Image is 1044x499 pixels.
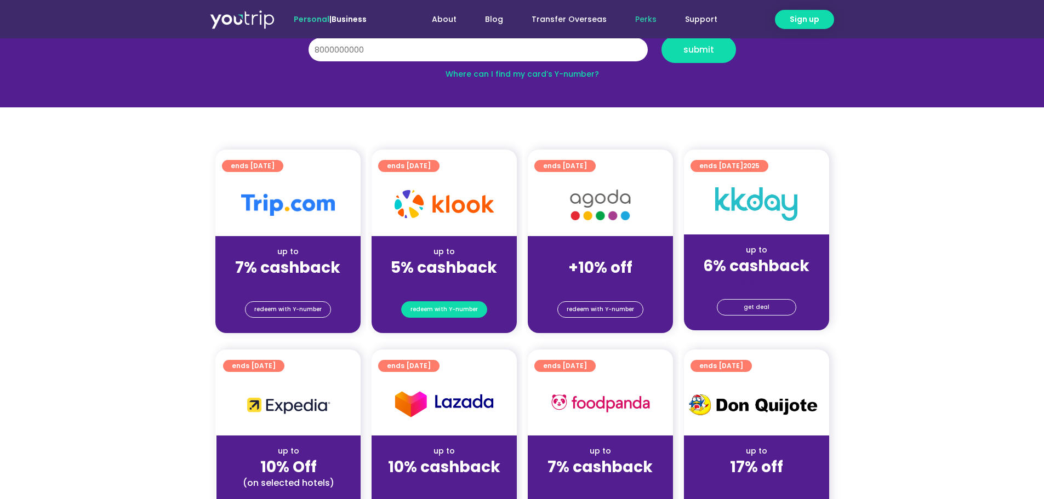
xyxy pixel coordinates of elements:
button: submit [661,36,736,63]
a: ends [DATE] [534,160,596,172]
a: Blog [471,9,517,30]
a: Sign up [775,10,834,29]
span: up to [590,246,611,257]
div: up to [225,445,352,457]
div: up to [693,244,820,256]
strong: 7% cashback [547,456,653,478]
span: get deal [744,300,769,315]
span: redeem with Y-number [254,302,322,317]
div: (for stays only) [693,276,820,288]
span: 2025 [743,161,760,170]
a: Transfer Overseas [517,9,621,30]
div: up to [224,246,352,257]
span: ends [DATE] [699,360,743,372]
div: up to [693,445,820,457]
span: ends [DATE] [543,360,587,372]
span: ends [DATE] [231,160,275,172]
strong: 17% off [730,456,783,478]
div: (for stays only) [380,477,508,489]
span: ends [DATE] [232,360,276,372]
span: submit [683,45,714,54]
div: (on selected hotels) [225,477,352,489]
a: About [418,9,471,30]
a: ends [DATE]2025 [691,160,768,172]
a: ends [DATE] [222,160,283,172]
div: up to [537,445,664,457]
strong: 5% cashback [391,257,497,278]
strong: 10% cashback [388,456,500,478]
a: redeem with Y-number [245,301,331,318]
span: ends [DATE] [387,360,431,372]
div: (for stays only) [537,278,664,289]
span: redeem with Y-number [410,302,478,317]
span: redeem with Y-number [567,302,634,317]
span: | [294,14,367,25]
span: Sign up [790,14,819,25]
div: up to [380,445,508,457]
div: up to [380,246,508,257]
a: Support [671,9,732,30]
strong: 7% cashback [235,257,340,278]
div: (for stays only) [224,278,352,289]
a: Perks [621,9,671,30]
strong: +10% off [568,257,632,278]
span: ends [DATE] [699,160,760,172]
a: ends [DATE] [534,360,596,372]
input: 10 digit Y-number (e.g. 8123456789) [309,38,648,62]
a: Where can I find my card’s Y-number? [446,68,599,79]
strong: 10% Off [260,456,317,478]
span: ends [DATE] [387,160,431,172]
div: (for stays only) [693,477,820,489]
a: Business [332,14,367,25]
div: (for stays only) [537,477,664,489]
strong: 6% cashback [703,255,809,277]
nav: Menu [396,9,732,30]
a: ends [DATE] [378,360,440,372]
a: redeem with Y-number [401,301,487,318]
a: ends [DATE] [223,360,284,372]
div: (for stays only) [380,278,508,289]
form: Y Number [309,36,736,71]
a: get deal [717,299,796,316]
span: ends [DATE] [543,160,587,172]
span: Personal [294,14,329,25]
a: redeem with Y-number [557,301,643,318]
a: ends [DATE] [378,160,440,172]
a: ends [DATE] [691,360,752,372]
